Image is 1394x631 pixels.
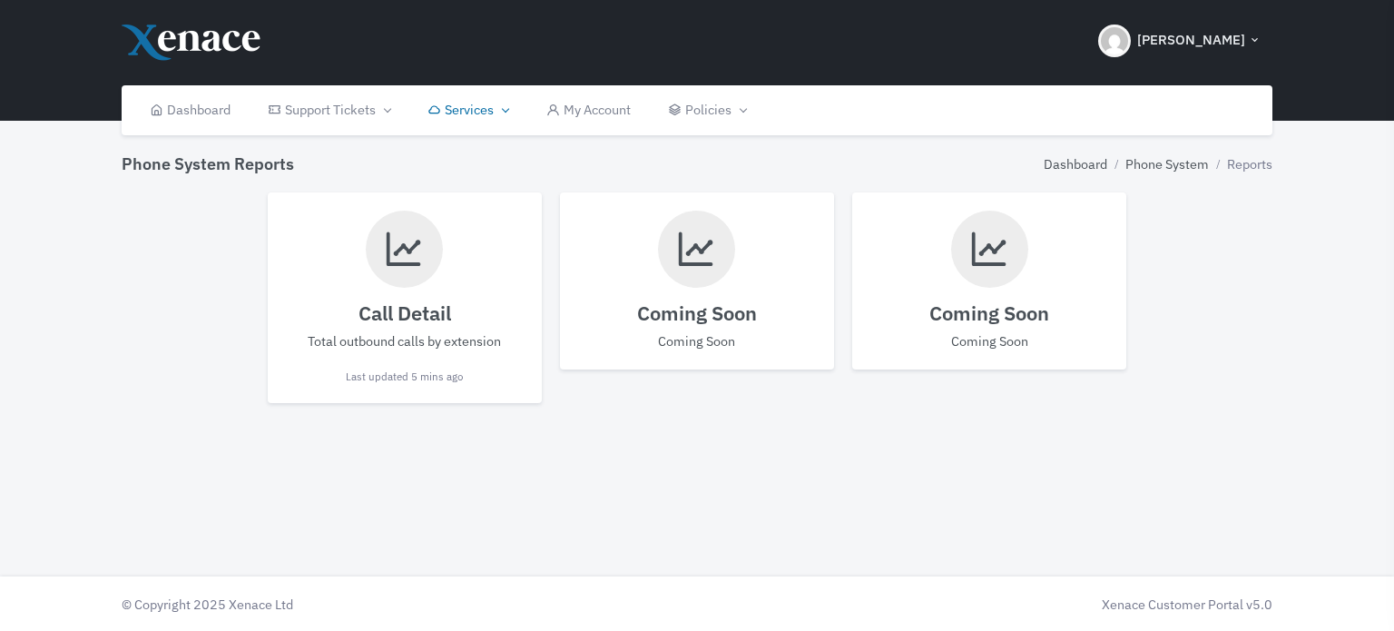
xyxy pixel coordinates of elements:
[1087,9,1272,73] button: [PERSON_NAME]
[870,301,1108,325] h4: Coming Soon
[650,85,765,135] a: Policies
[527,85,650,135] a: My Account
[1209,154,1272,174] li: Reports
[1125,154,1209,174] a: Phone System
[268,192,542,404] a: Call Detail Total outbound calls by extension Last updated 5 mins ago
[578,331,816,351] p: Coming Soon
[113,595,697,615] div: © Copyright 2025 Xenace Ltd
[852,192,1126,370] a: Coming Soon Coming Soon
[870,331,1108,351] p: Coming Soon
[1137,30,1245,51] span: [PERSON_NAME]
[131,85,250,135] a: Dashboard
[1044,154,1107,174] a: Dashboard
[286,331,524,351] p: Total outbound calls by extension
[706,595,1272,615] div: Xenace Customer Portal v5.0
[409,85,527,135] a: Services
[560,192,834,370] a: Coming Soon Coming Soon
[346,370,463,383] small: Last updated 5 mins ago
[578,301,816,325] h4: Coming Soon
[1098,25,1131,57] img: Header Avatar
[249,85,408,135] a: Support Tickets
[286,301,524,325] h4: Call Detail
[122,154,294,174] h4: Phone System Reports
